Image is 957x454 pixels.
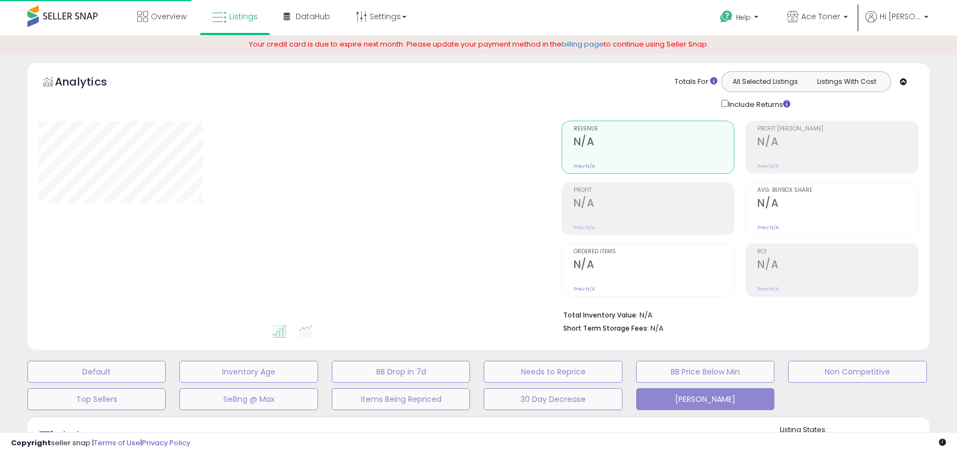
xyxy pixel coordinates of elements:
b: Short Term Storage Fees: [563,324,649,333]
div: seller snap | | [11,438,190,449]
span: Ace Toner [801,11,840,22]
span: Profit [PERSON_NAME] [757,126,918,132]
button: Non Competitive [788,361,926,383]
li: N/A [563,308,910,321]
span: Help [736,13,751,22]
span: Revenue [574,126,734,132]
h2: N/A [574,135,734,150]
small: Prev: N/A [757,163,779,169]
span: ROI [757,249,918,255]
span: Overview [151,11,186,22]
button: [PERSON_NAME] [636,388,774,410]
strong: Copyright [11,438,51,448]
button: Default [27,361,166,383]
a: Hi [PERSON_NAME] [865,11,928,36]
span: Your credit card is due to expire next month. Please update your payment method in the to continu... [249,39,709,49]
h2: N/A [574,197,734,212]
button: BB Price Below Min [636,361,774,383]
small: Prev: N/A [574,224,595,231]
button: Items Being Repriced [332,388,470,410]
button: Needs to Reprice [484,361,622,383]
button: Top Sellers [27,388,166,410]
small: Prev: N/A [757,286,779,292]
button: Listings With Cost [806,75,887,89]
button: All Selected Listings [724,75,806,89]
b: Total Inventory Value: [563,310,638,320]
button: Inventory Age [179,361,318,383]
i: Get Help [720,10,733,24]
h5: Analytics [55,74,128,92]
small: Prev: N/A [574,286,595,292]
h2: N/A [757,135,918,150]
a: billing page [562,39,604,49]
span: N/A [650,323,664,333]
button: Selling @ Max [179,388,318,410]
small: Prev: N/A [757,224,779,231]
button: 30 Day Decrease [484,388,622,410]
small: Prev: N/A [574,163,595,169]
span: Avg. Buybox Share [757,188,918,194]
h2: N/A [757,197,918,212]
span: Profit [574,188,734,194]
span: Listings [229,11,258,22]
div: Totals For [675,77,717,87]
div: Include Returns [713,98,803,110]
span: Ordered Items [574,249,734,255]
span: Hi [PERSON_NAME] [880,11,921,22]
h2: N/A [757,258,918,273]
button: BB Drop in 7d [332,361,470,383]
span: DataHub [296,11,330,22]
h2: N/A [574,258,734,273]
a: Help [711,2,769,36]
